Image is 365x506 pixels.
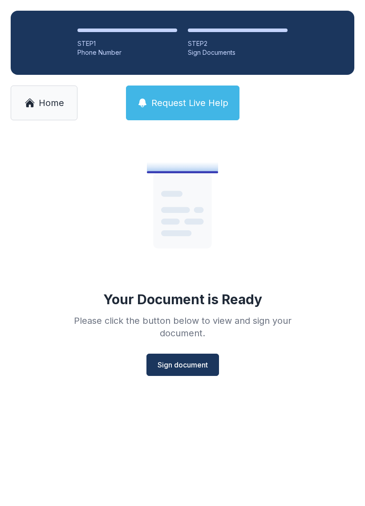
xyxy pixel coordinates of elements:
div: Please click the button below to view and sign your document. [54,314,311,339]
div: Sign Documents [188,48,288,57]
div: Phone Number [77,48,177,57]
span: Request Live Help [151,97,228,109]
div: Your Document is Ready [103,291,262,307]
div: STEP 1 [77,39,177,48]
span: Home [39,97,64,109]
span: Sign document [158,359,208,370]
div: STEP 2 [188,39,288,48]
